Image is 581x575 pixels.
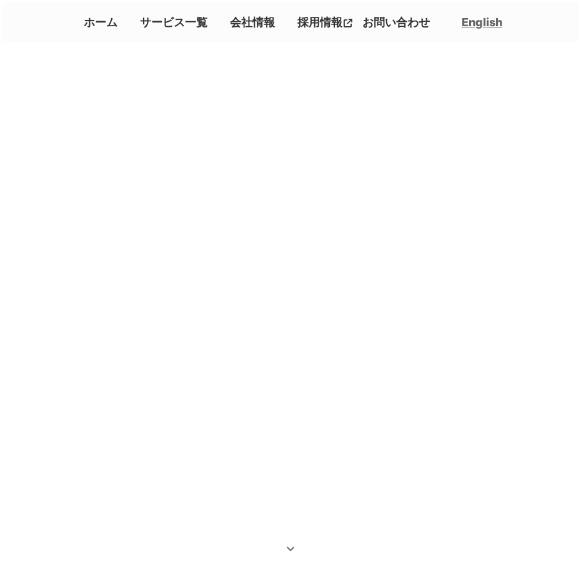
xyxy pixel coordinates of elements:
a: サービス一覧 [135,12,212,32]
a: ホーム [79,12,122,32]
a: English [462,14,502,30]
p: 採用情報 [292,12,344,32]
a: 会社情報 [225,12,280,32]
a: 採用情報 [292,12,357,32]
a: お問い合わせ [357,12,435,32]
img: メインロゴ [191,234,390,340]
i: keyboard_arrow_down [283,541,298,556]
